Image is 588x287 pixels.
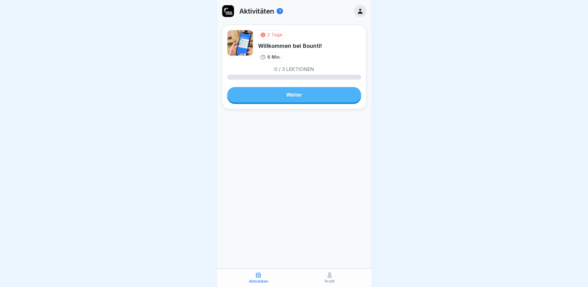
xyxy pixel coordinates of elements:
img: xh3bnih80d1pxcetv9zsuevg.png [227,30,253,56]
div: Willkommen bei Bounti! [258,42,322,50]
p: Profil [325,279,335,284]
p: Aktivitäten [249,279,268,284]
p: 0 / 3 Lektionen [274,67,314,72]
a: Weiter [227,87,361,102]
p: Aktivitäten [239,7,274,15]
p: 6 Min. [267,54,281,60]
div: 2 Tage [267,31,282,38]
img: ewxb9rjzulw9ace2na8lwzf2.png [222,5,234,17]
div: 1 [277,8,283,14]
